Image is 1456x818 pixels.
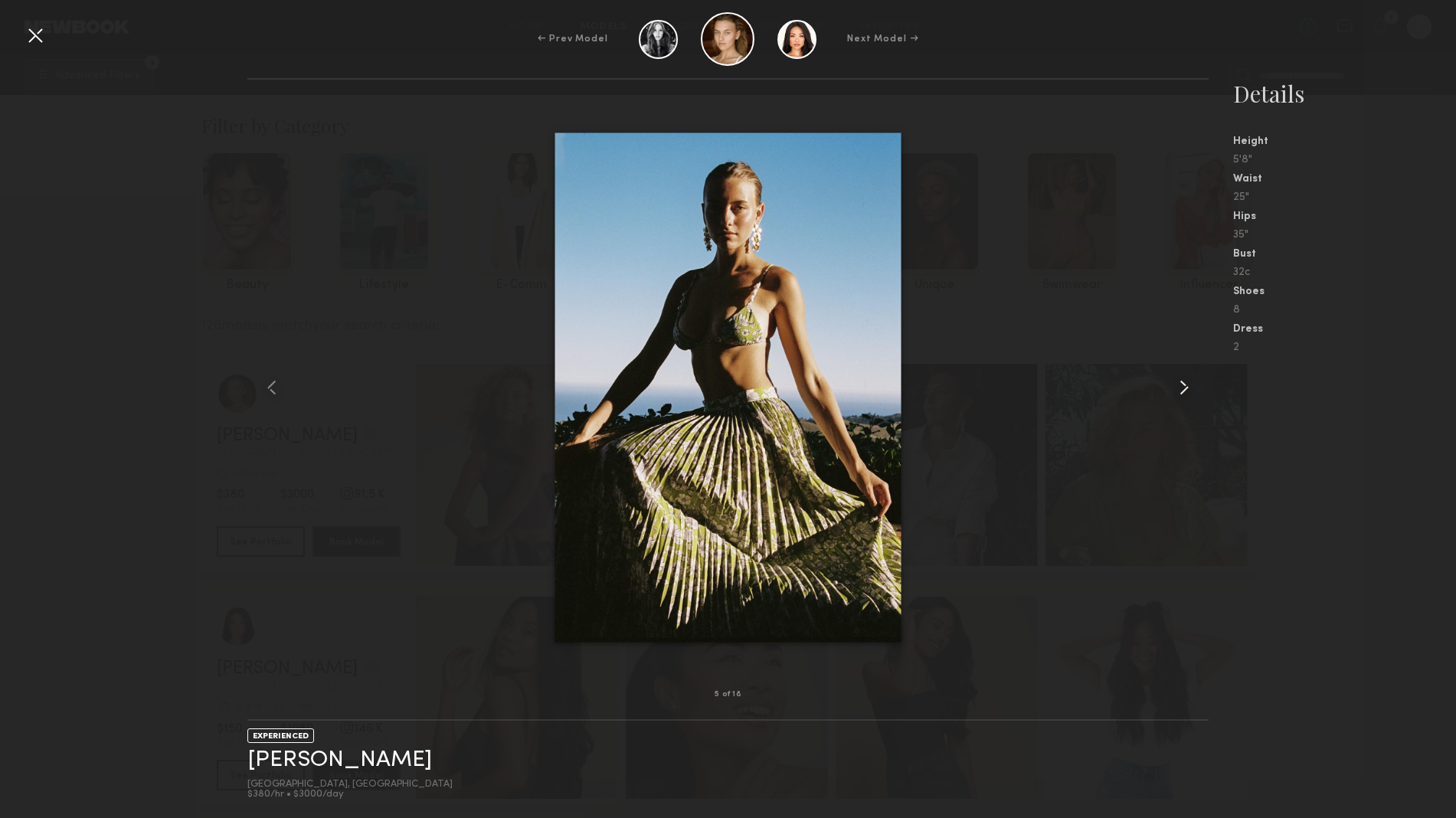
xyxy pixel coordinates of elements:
div: 2 [1233,342,1456,353]
div: [GEOGRAPHIC_DATA], [GEOGRAPHIC_DATA] [247,780,453,790]
div: Bust [1233,249,1456,260]
div: Next Model → [847,32,918,46]
div: 5 of 18 [715,691,741,699]
div: 35" [1233,230,1456,240]
div: Details [1233,78,1456,109]
div: Hips [1233,211,1456,222]
div: Dress [1233,324,1456,335]
div: 25" [1233,192,1456,203]
div: 5'8" [1233,155,1456,165]
div: $380/hr • $3000/day [247,790,453,800]
div: Shoes [1233,286,1456,297]
a: [PERSON_NAME] [247,748,432,772]
div: 8 [1233,305,1456,316]
div: Waist [1233,174,1456,185]
div: 32c [1233,267,1456,278]
div: Height [1233,136,1456,147]
div: ← Prev Model [538,32,608,46]
div: EXPERIENCED [247,728,314,743]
